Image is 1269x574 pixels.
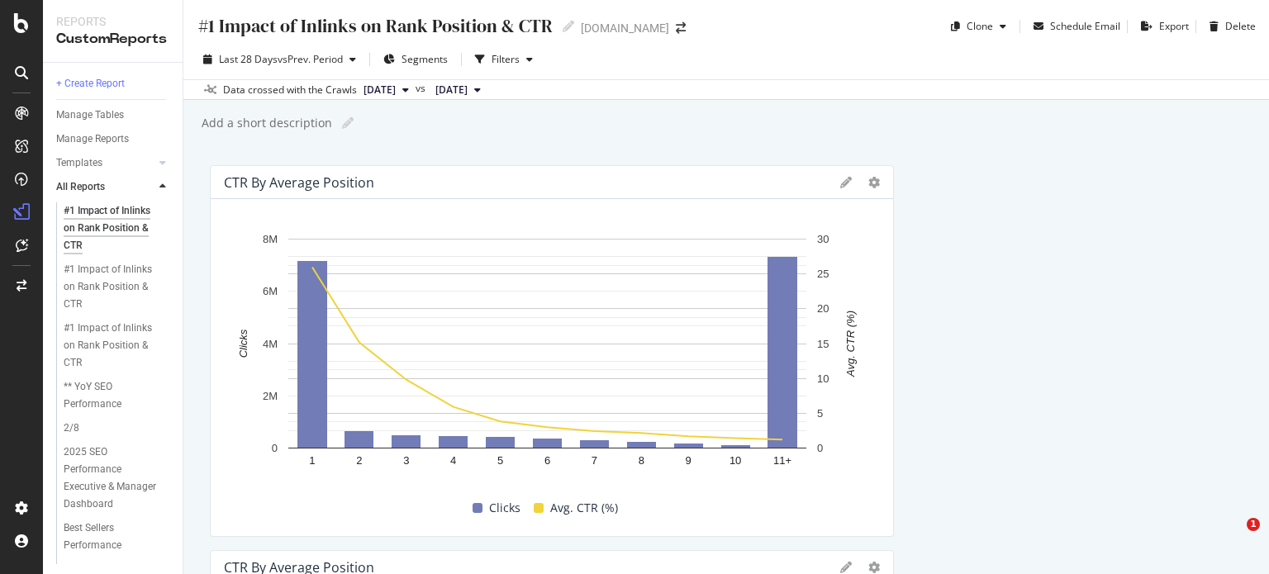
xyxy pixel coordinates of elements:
[817,233,829,245] text: 30
[210,165,894,537] div: CTR By Average PositionA chart.ClicksAvg. CTR (%)
[730,454,741,467] text: 10
[237,329,250,358] text: Clicks
[817,407,823,420] text: 5
[416,81,429,96] span: vs
[64,444,164,513] div: 2025 SEO Performance Executive & Manager Dashboard
[64,202,163,254] div: #1 Impact of Inlinks on Rank Position & CTR
[468,46,539,73] button: Filters
[64,378,157,413] div: ** YoY SEO Performance
[56,75,171,93] a: + Create Report
[64,320,163,372] div: #1 Impact of Inlinks on Rank Position & CTR
[223,83,357,97] div: Data crossed with the Crawls
[817,442,823,454] text: 0
[844,311,857,377] text: Avg. CTR (%)
[56,75,125,93] div: + Create Report
[263,233,278,245] text: 8M
[56,178,154,196] a: All Reports
[263,338,278,350] text: 4M
[200,115,332,131] div: Add a short description
[1213,518,1252,557] iframe: Intercom live chat
[56,30,169,49] div: CustomReports
[263,285,278,297] text: 6M
[263,390,278,402] text: 2M
[489,498,520,518] span: Clicks
[450,454,456,467] text: 4
[592,454,597,467] text: 7
[1050,19,1120,33] div: Schedule Email
[550,498,618,518] span: Avg. CTR (%)
[944,13,1013,40] button: Clone
[197,46,363,73] button: Last 28 DaysvsPrev. Period
[64,519,157,554] div: Best Sellers Performance
[224,230,872,492] svg: A chart.
[272,442,278,454] text: 0
[56,107,171,124] a: Manage Tables
[435,83,468,97] span: 2025 Aug. 23rd
[56,130,129,148] div: Manage Reports
[64,202,171,254] a: #1 Impact of Inlinks on Rank Position & CTR
[1134,13,1189,40] button: Export
[773,454,791,467] text: 11+
[581,20,669,36] div: [DOMAIN_NAME]
[56,130,171,148] a: Manage Reports
[356,454,362,467] text: 2
[492,52,520,66] div: Filters
[197,13,553,39] div: #1 Impact of Inlinks on Rank Position & CTR
[64,420,171,437] a: 2/8
[497,454,503,467] text: 5
[56,154,154,172] a: Templates
[224,174,374,191] div: CTR By Average Position
[1203,13,1256,40] button: Delete
[357,80,416,100] button: [DATE]
[342,117,354,129] i: Edit report name
[1225,19,1256,33] div: Delete
[278,52,343,66] span: vs Prev. Period
[56,154,102,172] div: Templates
[817,303,829,315] text: 20
[817,268,829,280] text: 25
[219,52,278,66] span: Last 28 Days
[64,420,79,437] div: 2/8
[377,46,454,73] button: Segments
[309,454,315,467] text: 1
[403,454,409,467] text: 3
[64,444,171,513] a: 2025 SEO Performance Executive & Manager Dashboard
[817,372,829,385] text: 10
[817,338,829,350] text: 15
[1247,518,1260,531] span: 1
[64,519,171,554] a: Best Sellers Performance
[563,21,574,32] i: Edit report name
[64,261,163,313] div: #1 Impact of Inlinks on Rank Position & CTR
[56,13,169,30] div: Reports
[686,454,692,467] text: 9
[1159,19,1189,33] div: Export
[64,261,171,313] a: #1 Impact of Inlinks on Rank Position & CTR
[1027,13,1120,40] button: Schedule Email
[64,320,171,372] a: #1 Impact of Inlinks on Rank Position & CTR
[544,454,550,467] text: 6
[639,454,644,467] text: 8
[56,107,124,124] div: Manage Tables
[56,178,105,196] div: All Reports
[364,83,396,97] span: 2025 Sep. 20th
[402,52,448,66] span: Segments
[967,19,993,33] div: Clone
[429,80,487,100] button: [DATE]
[676,22,686,34] div: arrow-right-arrow-left
[64,378,171,413] a: ** YoY SEO Performance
